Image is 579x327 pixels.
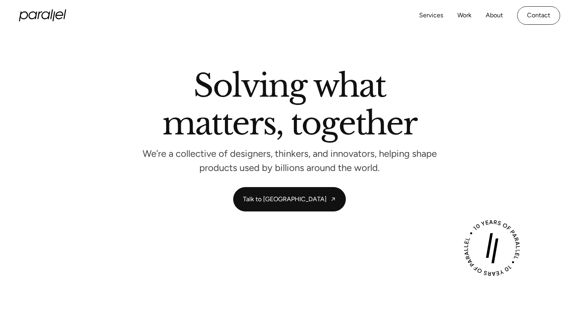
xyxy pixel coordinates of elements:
[162,70,417,142] h2: Solving what matters, together
[19,9,66,21] a: home
[419,10,443,21] a: Services
[142,151,437,171] p: We’re a collective of designers, thinkers, and innovators, helping shape products used by billion...
[486,10,503,21] a: About
[517,6,560,25] a: Contact
[457,10,471,21] a: Work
